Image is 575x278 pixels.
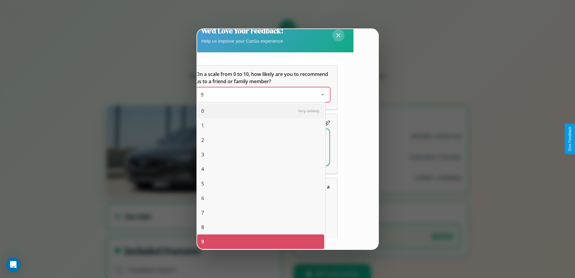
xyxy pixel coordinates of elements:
span: 4 [201,165,204,173]
div: 8 [197,220,324,234]
span: 2 [201,136,204,144]
div: 1 [197,118,324,133]
div: 5 [197,176,324,191]
span: What can we do to make your experience more satisfying? [196,119,330,126]
h2: We'd Love Your Feedback! [201,26,283,36]
span: 7 [201,209,204,216]
div: 2 [197,133,324,147]
div: Give Feedback [568,127,572,151]
div: Open Intercom Messenger [6,257,21,272]
span: 9 [201,91,203,98]
div: On a scale from 0 to 10, how likely are you to recommend us to a friend or family member? [196,87,330,102]
span: 8 [201,224,204,231]
span: 6 [201,195,204,202]
span: 3 [201,151,204,158]
div: 3 [197,147,324,162]
span: 0 [201,107,204,115]
span: 9 [201,238,204,245]
span: Which of the following features do you value the most in a vehicle? [196,183,331,197]
h5: On a scale from 0 to 10, how likely are you to recommend us to a friend or family member? [196,70,330,85]
span: 1 [201,122,204,129]
span: Very unlikely [298,108,319,113]
div: 6 [197,191,324,205]
div: 0 [197,104,324,118]
div: 10 [197,249,324,263]
span: 5 [201,180,204,187]
div: On a scale from 0 to 10, how likely are you to recommend us to a friend or family member? [189,66,337,109]
div: 9 [197,234,324,249]
span: On a scale from 0 to 10, how likely are you to recommend us to a friend or family member? [196,71,329,85]
div: 4 [197,162,324,176]
div: 7 [197,205,324,220]
p: Help us improve your CarGo experience [201,37,283,45]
